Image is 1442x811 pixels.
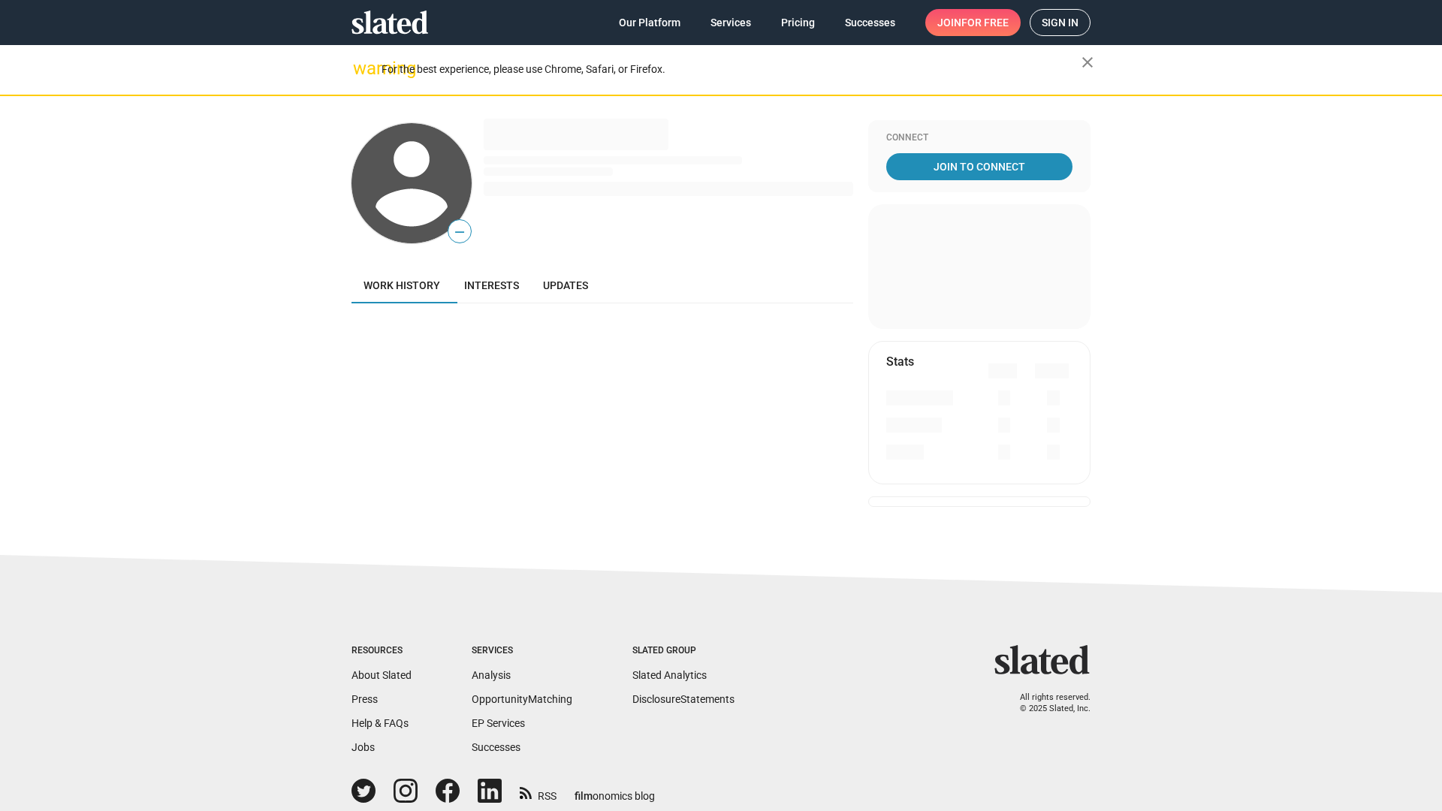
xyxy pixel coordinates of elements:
a: EP Services [472,717,525,729]
span: Successes [845,9,895,36]
a: About Slated [351,669,412,681]
span: — [448,222,471,242]
span: Join To Connect [889,153,1069,180]
a: DisclosureStatements [632,693,735,705]
a: Joinfor free [925,9,1021,36]
a: Pricing [769,9,827,36]
a: Successes [472,741,520,753]
span: Join [937,9,1009,36]
a: OpportunityMatching [472,693,572,705]
a: Interests [452,267,531,303]
a: filmonomics blog [575,777,655,803]
a: Our Platform [607,9,692,36]
div: Services [472,645,572,657]
span: Our Platform [619,9,680,36]
a: Services [698,9,763,36]
a: Help & FAQs [351,717,409,729]
span: Updates [543,279,588,291]
mat-icon: close [1078,53,1097,71]
a: Successes [833,9,907,36]
span: Interests [464,279,519,291]
a: Work history [351,267,452,303]
a: Join To Connect [886,153,1072,180]
span: for free [961,9,1009,36]
a: Slated Analytics [632,669,707,681]
a: Press [351,693,378,705]
p: All rights reserved. © 2025 Slated, Inc. [1004,692,1091,714]
a: Updates [531,267,600,303]
span: Work history [364,279,440,291]
span: Sign in [1042,10,1078,35]
a: Jobs [351,741,375,753]
span: Services [710,9,751,36]
a: RSS [520,780,557,803]
a: Analysis [472,669,511,681]
div: Connect [886,132,1072,144]
span: film [575,790,593,802]
mat-card-title: Stats [886,354,914,369]
div: Slated Group [632,645,735,657]
mat-icon: warning [353,59,371,77]
a: Sign in [1030,9,1091,36]
div: Resources [351,645,412,657]
div: For the best experience, please use Chrome, Safari, or Firefox. [382,59,1081,80]
span: Pricing [781,9,815,36]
